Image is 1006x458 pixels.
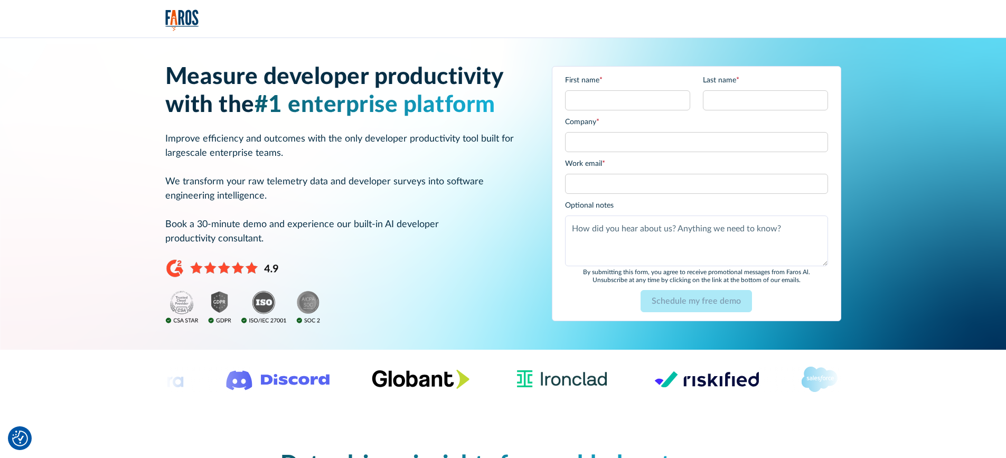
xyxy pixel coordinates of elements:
[512,367,612,392] img: Ironclad Logo
[165,132,526,246] p: Improve efficiency and outcomes with the only developer productivity tool built for largescale en...
[165,291,321,324] img: ISO, GDPR, SOC2, and CSA Star compliance badges
[565,75,690,86] label: First name
[165,10,199,31] img: Logo of the analytics and reporting company Faros.
[165,259,279,278] img: 4.9 stars on G2
[654,371,759,388] img: Logo of the risk management platform Riskified.
[165,63,526,119] h1: Measure developer productivity with the
[227,368,330,390] img: Logo of the communication platform Discord.
[255,94,495,117] span: #1 enterprise platform
[565,75,828,312] form: Email Form
[641,290,752,312] input: Schedule my free demo
[565,158,828,170] label: Work email
[703,75,828,86] label: Last name
[12,431,28,446] img: Revisit consent button
[12,431,28,446] button: Cookie Settings
[565,200,828,211] label: Optional notes
[165,10,199,31] a: home
[372,369,470,389] img: Globant's logo
[565,268,828,284] div: By submitting this form, you agree to receive promotional messages from Faros Al. Unsubscribe at ...
[565,117,828,128] label: Company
